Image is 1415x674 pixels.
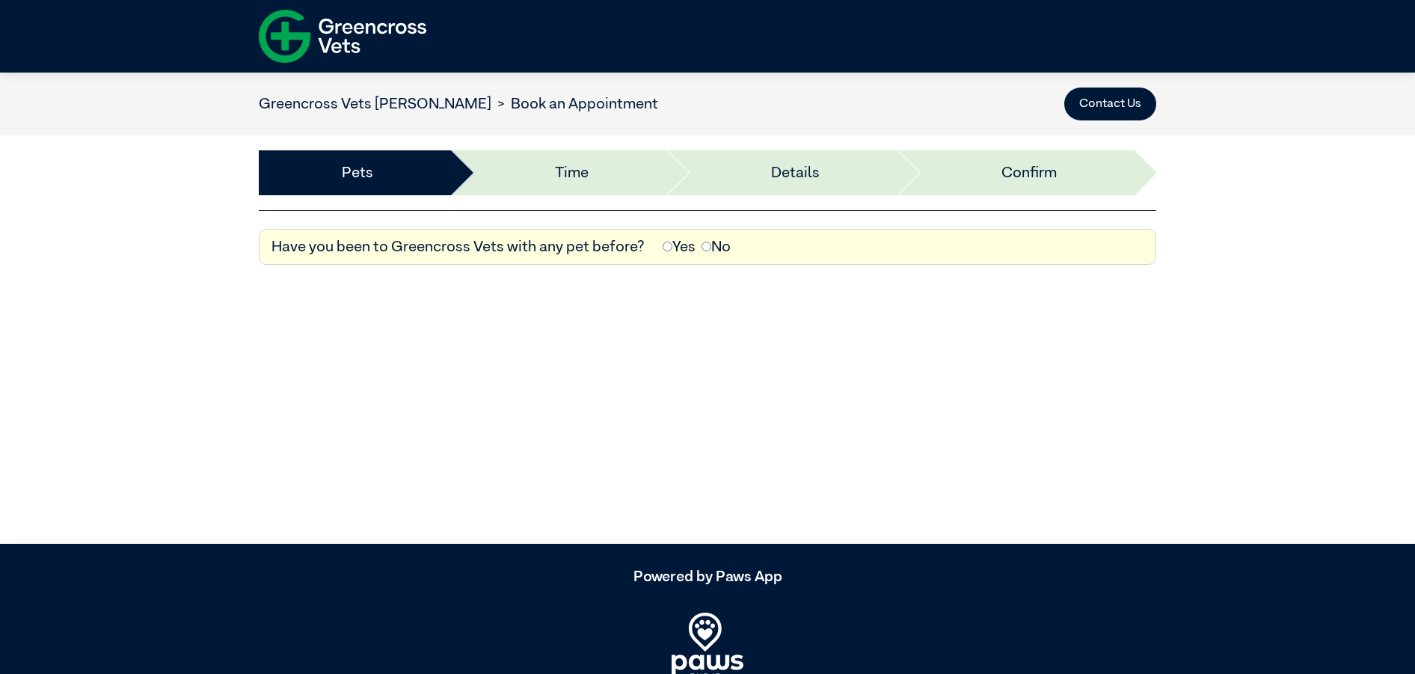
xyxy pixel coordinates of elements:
[342,162,373,184] a: Pets
[491,93,658,115] li: Book an Appointment
[259,4,426,69] img: f-logo
[663,236,696,258] label: Yes
[259,96,491,111] a: Greencross Vets [PERSON_NAME]
[663,242,672,251] input: Yes
[1064,88,1156,120] button: Contact Us
[271,236,645,258] label: Have you been to Greencross Vets with any pet before?
[259,568,1156,586] h5: Powered by Paws App
[702,236,731,258] label: No
[259,93,658,115] nav: breadcrumb
[702,242,711,251] input: No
